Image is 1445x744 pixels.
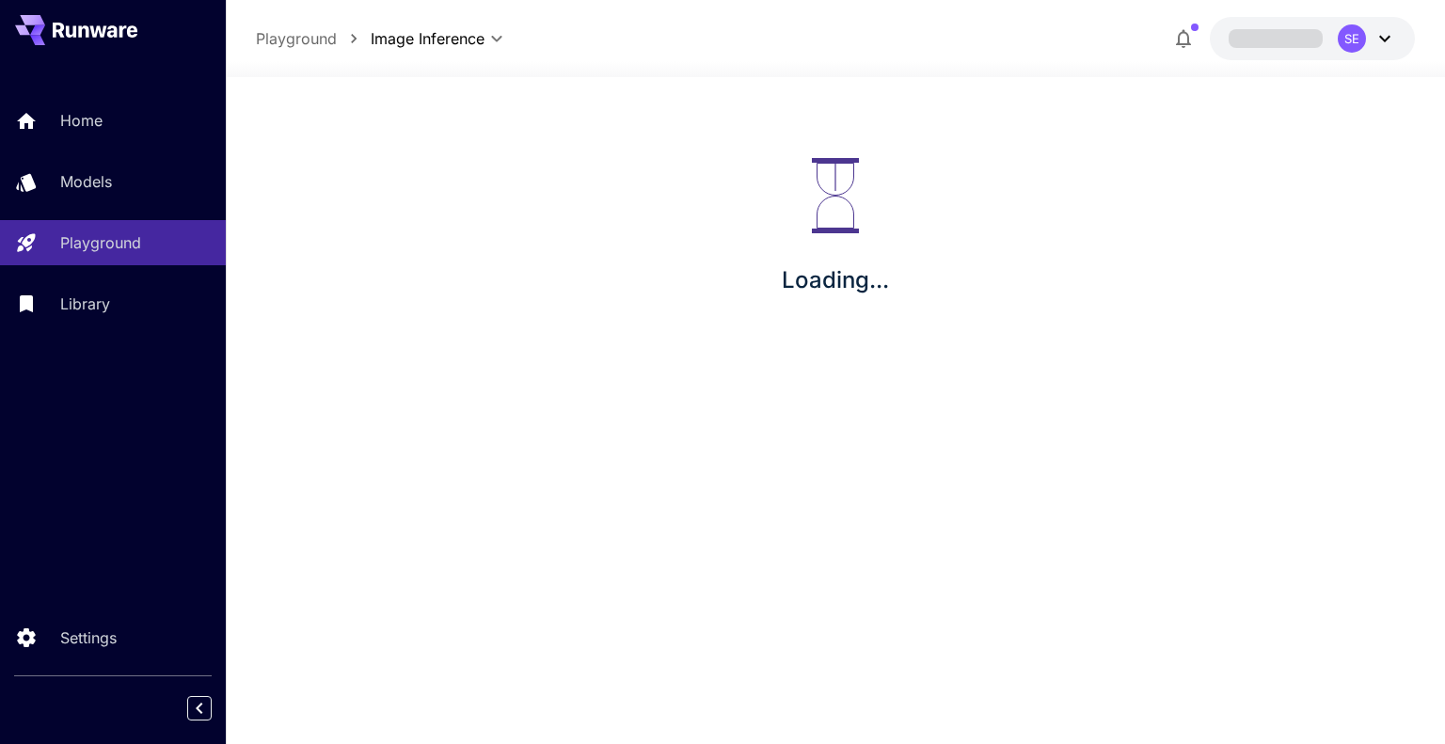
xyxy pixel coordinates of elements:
div: Collapse sidebar [201,691,226,725]
p: Settings [60,626,117,649]
span: Image Inference [371,27,484,50]
p: Playground [60,231,141,254]
p: Library [60,293,110,315]
p: Loading... [782,263,889,297]
div: SE [1338,24,1366,53]
nav: breadcrumb [256,27,371,50]
button: SE [1210,17,1415,60]
p: Home [60,109,103,132]
p: Models [60,170,112,193]
button: Collapse sidebar [187,696,212,720]
a: Playground [256,27,337,50]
